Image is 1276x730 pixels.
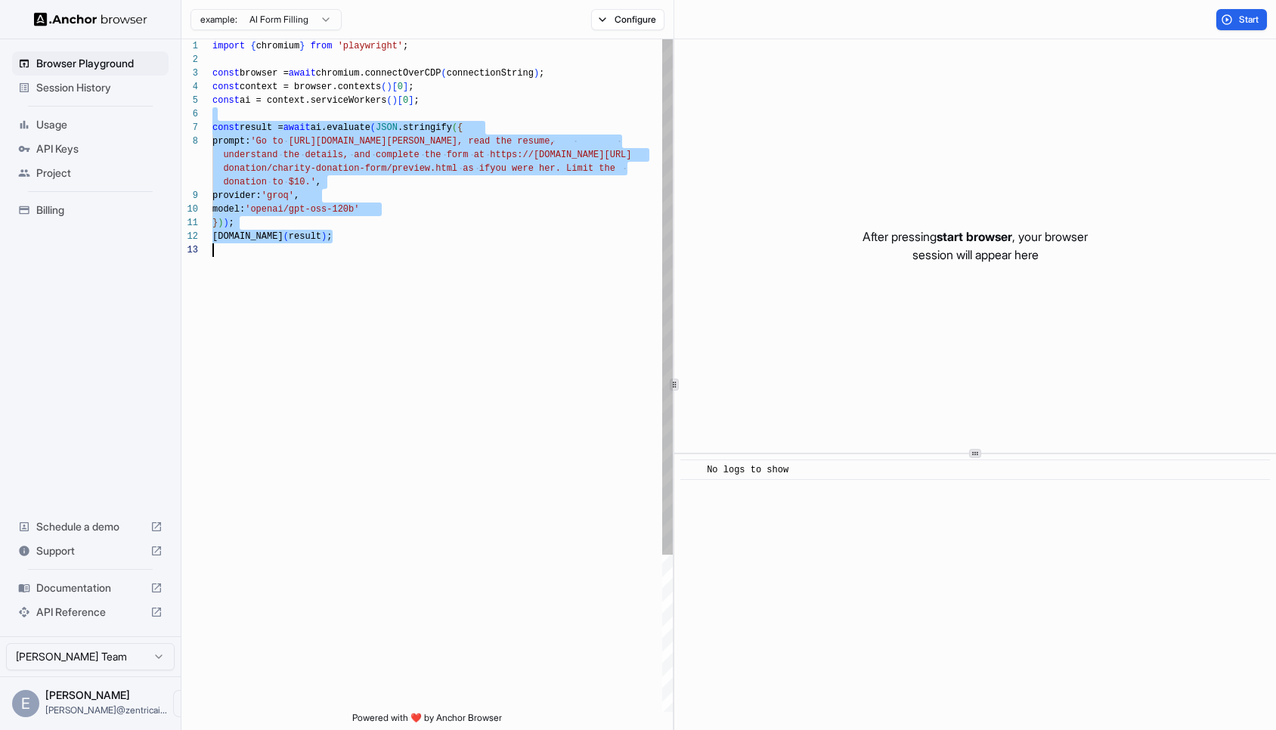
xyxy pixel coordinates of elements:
span: ai.evaluate [311,122,370,133]
div: Usage [12,113,169,137]
span: await [283,122,311,133]
span: const [212,82,240,92]
span: chromium [256,41,300,51]
span: 'groq' [262,190,294,201]
span: JSON [376,122,398,133]
span: Session History [36,80,163,95]
span: Project [36,165,163,181]
span: ) [534,68,539,79]
span: 'playwright' [338,41,403,51]
span: example: [200,14,237,26]
span: ttps://[DOMAIN_NAME][URL] [495,150,631,160]
span: , [316,177,321,187]
span: result [289,231,321,242]
span: you were her. Limit the [490,163,615,174]
span: await [289,68,316,79]
span: ] [408,95,413,106]
span: eric@zentricai.com [45,704,167,716]
span: browser = [240,68,289,79]
div: API Reference [12,600,169,624]
span: ] [403,82,408,92]
div: 8 [181,135,198,148]
span: ; [413,95,419,106]
button: Configure [591,9,664,30]
span: [DOMAIN_NAME] [212,231,283,242]
span: .stringify [398,122,452,133]
span: const [212,122,240,133]
span: donation/charity-donation-form/preview.html as if [223,163,490,174]
span: ( [452,122,457,133]
span: [ [398,95,403,106]
span: API Reference [36,605,144,620]
div: Documentation [12,576,169,600]
span: Documentation [36,580,144,595]
div: 7 [181,121,198,135]
span: ; [408,82,413,92]
span: Start [1239,14,1260,26]
span: ai = context.serviceWorkers [240,95,386,106]
span: donation to $10.' [223,177,315,187]
span: ( [386,95,392,106]
span: [ [392,82,398,92]
div: 10 [181,203,198,216]
span: ​ [688,462,695,478]
div: Billing [12,198,169,222]
span: const [212,68,240,79]
span: context = browser.contexts [240,82,381,92]
span: chromium.connectOverCDP [316,68,441,79]
span: Billing [36,203,163,218]
span: const [212,95,240,106]
span: 0 [403,95,408,106]
span: API Keys [36,141,163,156]
span: 'openai/gpt-oss-120b' [245,204,359,215]
div: Session History [12,76,169,100]
button: Open menu [173,690,200,717]
div: 11 [181,216,198,230]
span: Browser Playground [36,56,163,71]
span: { [457,122,463,133]
span: Usage [36,117,163,132]
span: from [311,41,333,51]
span: ( [441,68,446,79]
span: import [212,41,245,51]
span: ; [327,231,332,242]
span: ; [229,218,234,228]
img: Anchor Logo [34,12,147,26]
span: ) [223,218,228,228]
span: ad the resume, [479,136,556,147]
span: ( [381,82,386,92]
div: 2 [181,53,198,67]
div: Browser Playground [12,51,169,76]
p: After pressing , your browser session will appear here [863,227,1088,264]
span: ; [539,68,544,79]
div: 4 [181,80,198,94]
span: ( [283,231,289,242]
span: provider: [212,190,262,201]
span: ( [370,122,376,133]
div: API Keys [12,137,169,161]
span: Schedule a demo [36,519,144,534]
span: prompt: [212,136,250,147]
span: ; [403,41,408,51]
span: ) [392,95,398,106]
div: 9 [181,189,198,203]
span: Eric Fondren [45,688,130,701]
span: { [250,41,256,51]
button: Start [1216,9,1267,30]
span: , [294,190,299,201]
div: 5 [181,94,198,107]
span: result = [240,122,283,133]
div: Schedule a demo [12,515,169,539]
span: Powered with ❤️ by Anchor Browser [352,712,502,730]
div: 6 [181,107,198,121]
div: 12 [181,230,198,243]
div: Project [12,161,169,185]
span: understand the details, and complete the form at h [223,150,495,160]
span: ) [321,231,327,242]
span: start browser [937,229,1012,244]
div: 13 [181,243,198,257]
span: } [212,218,218,228]
span: } [299,41,305,51]
div: 1 [181,39,198,53]
span: No logs to show [707,465,788,475]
